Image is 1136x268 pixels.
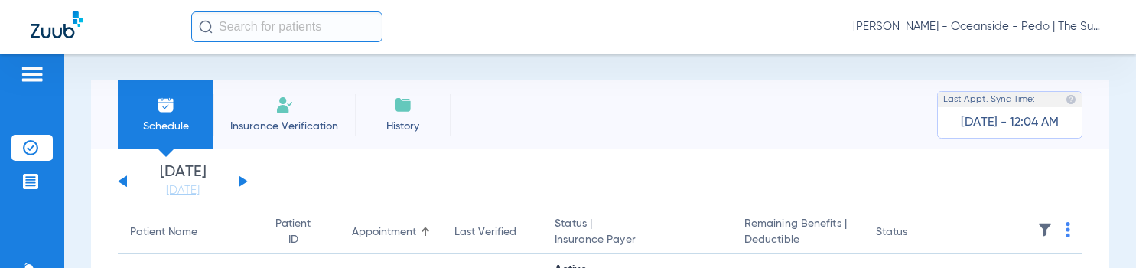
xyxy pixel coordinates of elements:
[943,92,1035,107] span: Last Appt. Sync Time:
[961,115,1059,130] span: [DATE] - 12:04 AM
[130,224,197,240] div: Patient Name
[157,96,175,114] img: Schedule
[137,183,229,198] a: [DATE]
[454,224,531,240] div: Last Verified
[191,11,382,42] input: Search for patients
[129,119,202,134] span: Schedule
[864,211,967,254] th: Status
[732,211,864,254] th: Remaining Benefits |
[225,119,343,134] span: Insurance Verification
[31,11,83,38] img: Zuub Logo
[744,232,851,248] span: Deductible
[555,232,720,248] span: Insurance Payer
[20,65,44,83] img: hamburger-icon
[366,119,439,134] span: History
[273,216,314,248] div: Patient ID
[275,96,294,114] img: Manual Insurance Verification
[352,224,416,240] div: Appointment
[1060,194,1136,268] iframe: Chat Widget
[454,224,516,240] div: Last Verified
[853,19,1105,34] span: [PERSON_NAME] - Oceanside - Pedo | The Super Dentists
[394,96,412,114] img: History
[273,216,327,248] div: Patient ID
[542,211,732,254] th: Status |
[352,224,430,240] div: Appointment
[1066,94,1076,105] img: last sync help info
[137,165,229,198] li: [DATE]
[199,20,213,34] img: Search Icon
[130,224,249,240] div: Patient Name
[1037,222,1053,237] img: filter.svg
